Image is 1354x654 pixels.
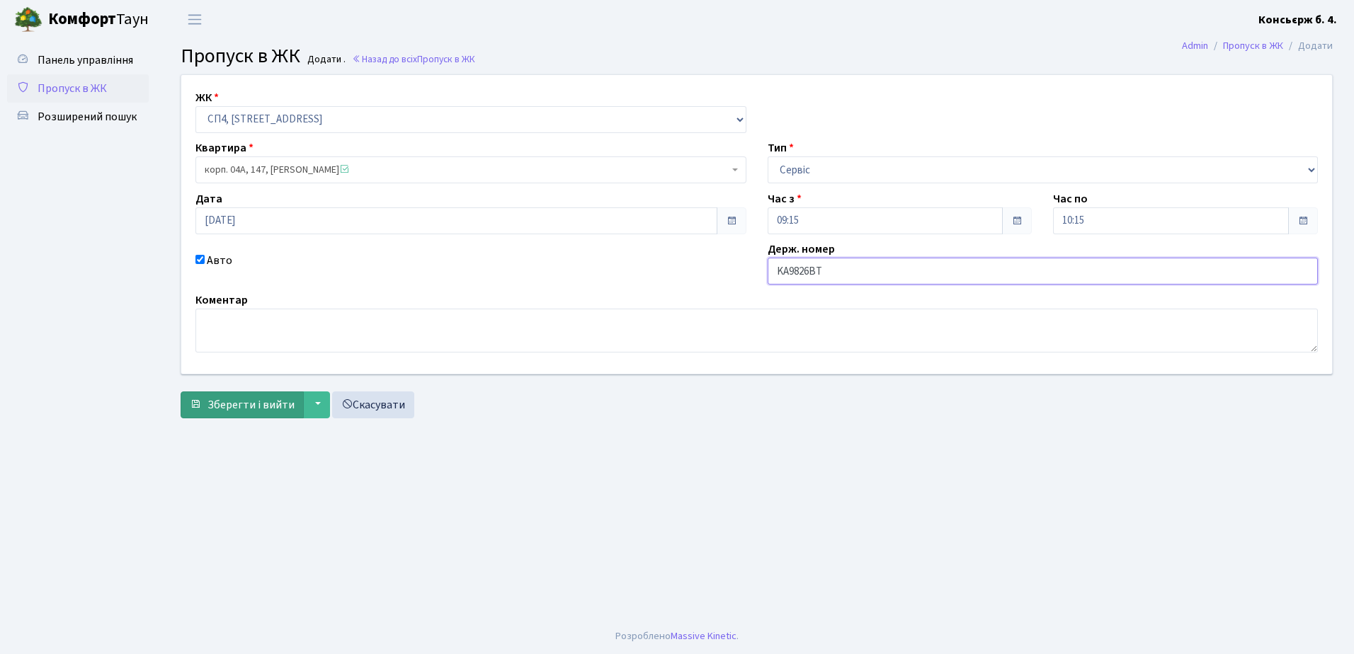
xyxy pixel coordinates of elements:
span: Панель управління [38,52,133,68]
span: Таун [48,8,149,32]
img: logo.png [14,6,42,34]
button: Зберегти і вийти [181,391,304,418]
a: Панель управління [7,46,149,74]
label: Час по [1053,190,1088,207]
nav: breadcrumb [1161,31,1354,61]
label: Авто [207,252,232,269]
b: Комфорт [48,8,116,30]
span: Пропуск в ЖК [417,52,475,66]
input: АА1234АА [768,258,1319,285]
label: Коментар [195,292,248,309]
label: Квартира [195,139,254,156]
label: Тип [768,139,794,156]
span: Зберегти і вийти [207,397,295,413]
a: Скасувати [332,391,414,418]
a: Пропуск в ЖК [1223,38,1283,53]
li: Додати [1283,38,1333,54]
small: Додати . [305,54,346,66]
b: Консьєрж б. 4. [1258,12,1337,28]
div: Розроблено . [615,629,739,644]
span: корп. 04А, 147, Матвєєва Світлана Валентинівна <span class='la la-check-square text-success'></span> [205,163,729,177]
span: Пропуск в ЖК [38,81,107,96]
a: Massive Kinetic [671,629,736,643]
a: Консьєрж б. 4. [1258,11,1337,28]
label: Держ. номер [768,241,835,258]
button: Переключити навігацію [177,8,212,31]
label: ЖК [195,89,219,106]
span: Пропуск в ЖК [181,42,300,70]
a: Розширений пошук [7,103,149,131]
a: Admin [1182,38,1208,53]
span: Розширений пошук [38,109,137,125]
a: Пропуск в ЖК [7,74,149,103]
span: корп. 04А, 147, Матвєєва Світлана Валентинівна <span class='la la-check-square text-success'></span> [195,156,746,183]
a: Назад до всіхПропуск в ЖК [352,52,475,66]
label: Час з [768,190,802,207]
label: Дата [195,190,222,207]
